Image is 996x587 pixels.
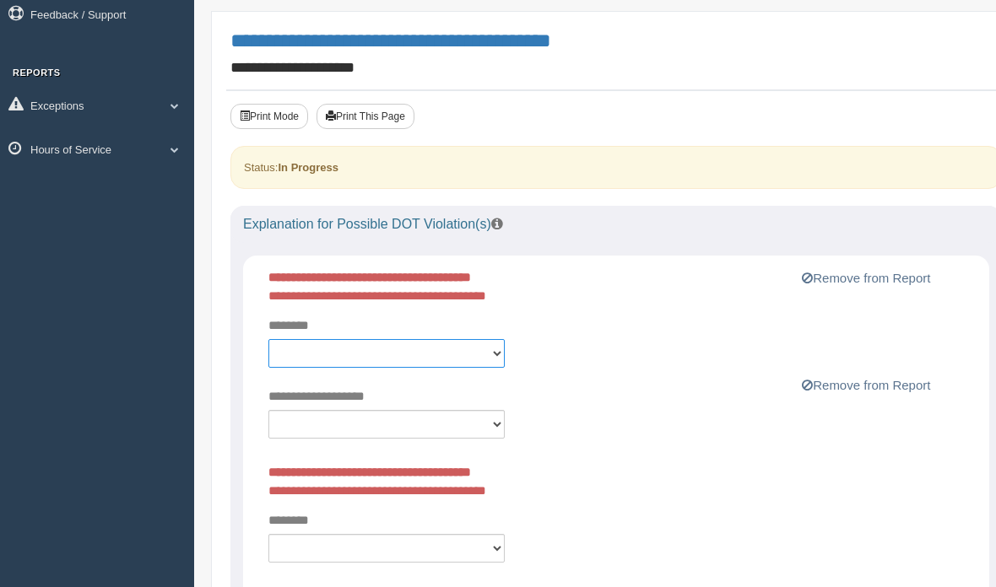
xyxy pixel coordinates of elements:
button: Print Mode [230,104,308,129]
strong: In Progress [278,161,338,174]
button: Print This Page [317,104,414,129]
button: Remove from Report [797,268,935,288]
button: Remove from Report [797,375,935,396]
